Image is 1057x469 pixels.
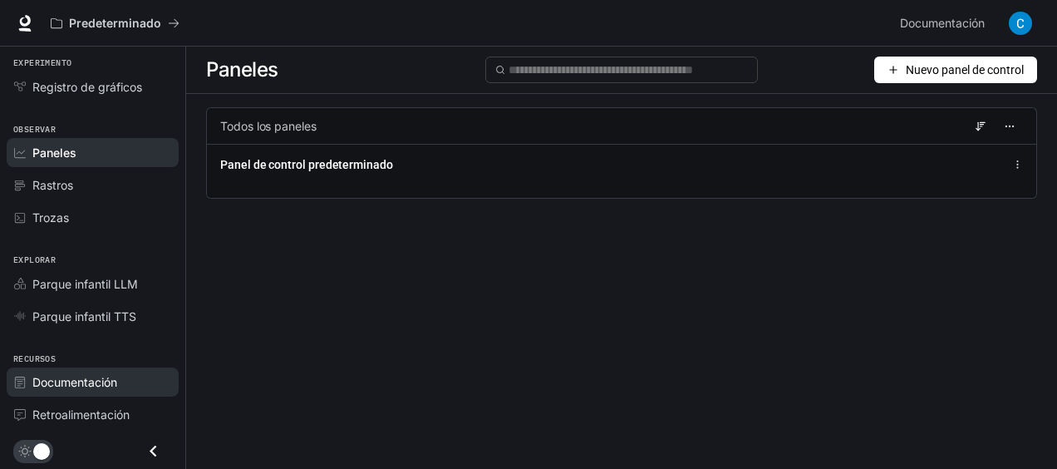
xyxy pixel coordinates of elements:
[893,7,997,40] a: Documentación
[7,269,179,299] a: Parque infantil LLM
[32,144,76,161] span: Paneles
[7,203,179,232] a: Trozas
[32,275,138,293] span: Parque infantil LLM
[1009,12,1032,35] img: Avatar de usuario
[33,442,50,460] span: Alternar modo oscuro
[32,209,69,226] span: Trozas
[900,13,985,34] span: Documentación
[7,72,179,101] a: Registro de gráficos
[135,434,172,468] button: Cerrar cajón
[1004,7,1037,40] button: Avatar de usuario
[7,170,179,200] a: Rastros
[7,302,179,331] a: Parque infantil TTS
[220,156,393,173] a: Panel de control predeterminado
[32,176,73,194] span: Rastros
[206,53,278,86] span: Paneles
[69,17,161,31] p: Predeterminado
[874,57,1037,83] button: Nuevo panel de control
[7,368,179,397] a: Documentación
[43,7,187,40] button: Todos los espacios de trabajo
[32,406,130,423] span: Retroalimentación
[32,78,142,96] span: Registro de gráficos
[7,400,179,429] a: Retroalimentación
[220,118,317,135] span: Todos los paneles
[7,138,179,167] a: Paneles
[906,61,1024,79] span: Nuevo panel de control
[32,373,117,391] span: Documentación
[32,308,136,325] span: Parque infantil TTS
